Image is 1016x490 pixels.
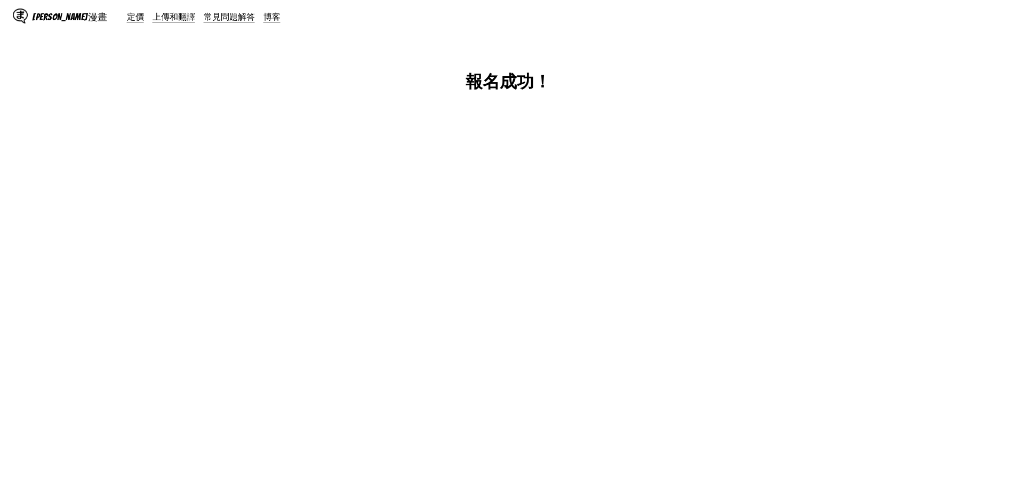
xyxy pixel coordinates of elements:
[32,12,108,22] font: [PERSON_NAME]漫畫
[127,11,144,22] a: 定價
[263,11,281,22] a: 博客
[466,72,551,91] font: 報名成功！
[153,11,195,22] a: 上傳和翻譯
[13,9,28,23] img: IsManga 標誌
[13,9,127,26] a: IsManga 標誌[PERSON_NAME]漫畫
[204,11,255,22] a: 常見問題解答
